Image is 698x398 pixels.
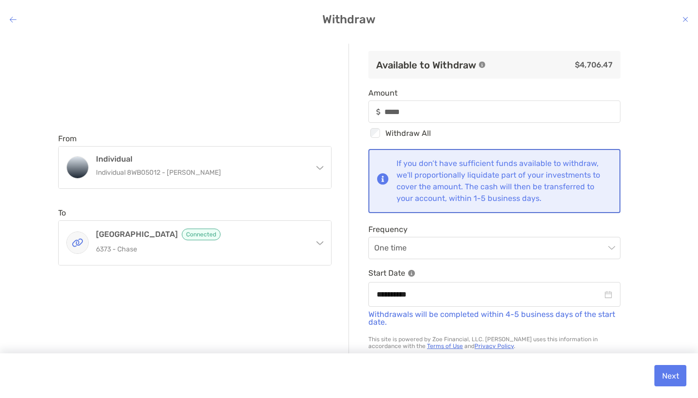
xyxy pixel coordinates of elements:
[96,166,305,179] p: Individual 8WB05012 - [PERSON_NAME]
[58,134,77,143] label: From
[67,157,88,178] img: Individual
[427,343,463,349] a: Terms of Use
[96,229,305,240] h4: [GEOGRAPHIC_DATA]
[376,108,381,116] img: input icon
[368,127,620,139] div: Withdraw All
[67,232,88,253] img: CHASE COLLEGE
[384,108,620,116] input: Amountinput icon
[397,158,612,204] div: If you don’t have sufficient funds available to withdraw, we'll proportionally liquidate part of ...
[475,343,514,349] a: Privacy Policy
[368,88,620,98] span: Amount
[182,229,221,240] span: Connected
[96,154,305,164] h4: Individual
[58,208,66,217] label: To
[96,243,305,255] p: 6373 - Chase
[493,59,613,71] p: $4,706.47
[376,59,476,71] h3: Available to Withdraw
[368,336,620,349] p: This site is powered by Zoe Financial, LLC. [PERSON_NAME] uses this information in accordance wit...
[368,267,620,279] p: Start Date
[374,237,615,259] span: One time
[654,365,686,386] button: Next
[377,158,389,200] img: Notification icon
[408,270,415,277] img: Information Icon
[368,225,620,234] span: Frequency
[368,311,620,326] p: Withdrawals will be completed within 4-5 business days of the start date.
